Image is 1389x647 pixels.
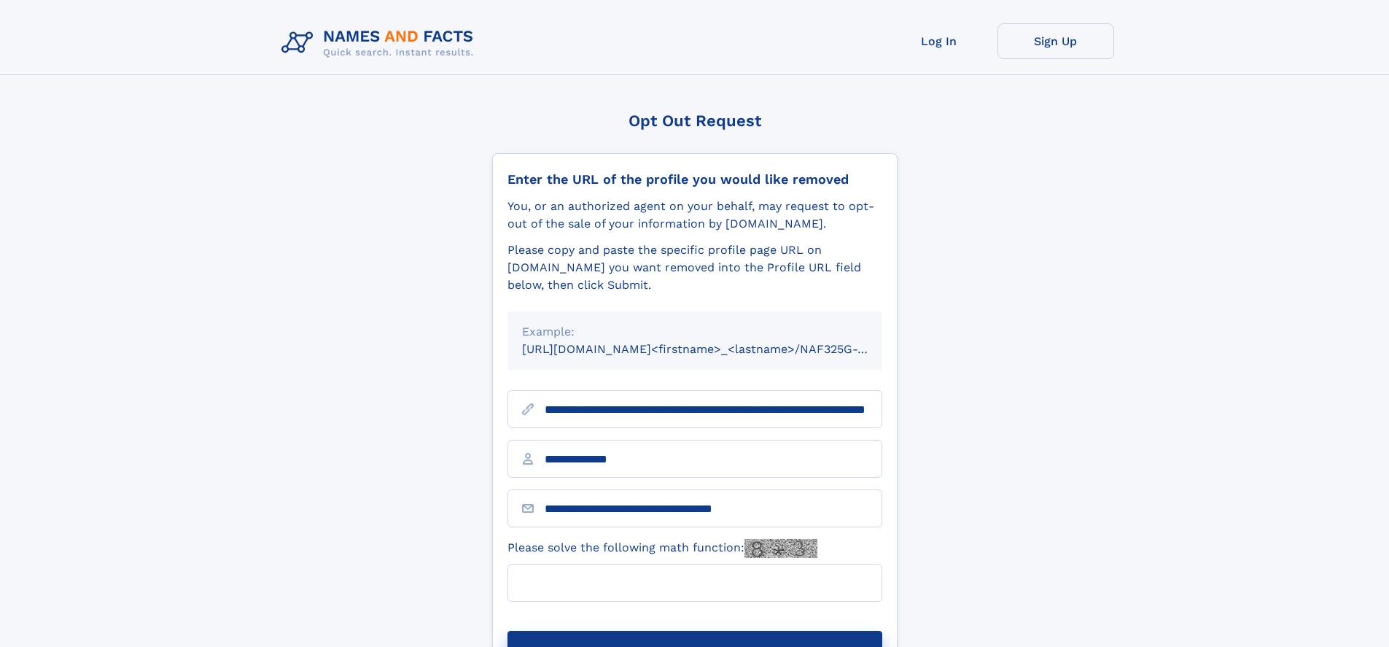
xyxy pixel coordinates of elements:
[507,241,882,294] div: Please copy and paste the specific profile page URL on [DOMAIN_NAME] you want removed into the Pr...
[492,112,898,130] div: Opt Out Request
[507,539,817,558] label: Please solve the following math function:
[881,23,997,59] a: Log In
[522,342,910,356] small: [URL][DOMAIN_NAME]<firstname>_<lastname>/NAF325G-xxxxxxxx
[507,198,882,233] div: You, or an authorized agent on your behalf, may request to opt-out of the sale of your informatio...
[507,171,882,187] div: Enter the URL of the profile you would like removed
[997,23,1114,59] a: Sign Up
[522,323,868,341] div: Example:
[276,23,486,63] img: Logo Names and Facts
